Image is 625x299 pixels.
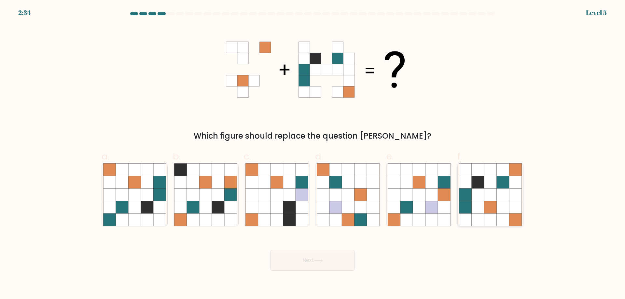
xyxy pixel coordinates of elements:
[102,150,109,163] span: a.
[18,8,31,18] div: 2:34
[457,150,462,163] span: f.
[173,150,181,163] span: b.
[586,8,607,18] div: Level 5
[105,130,520,142] div: Which figure should replace the question [PERSON_NAME]?
[315,150,323,163] span: d.
[244,150,251,163] span: c.
[270,250,355,271] button: Next
[386,150,394,163] span: e.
